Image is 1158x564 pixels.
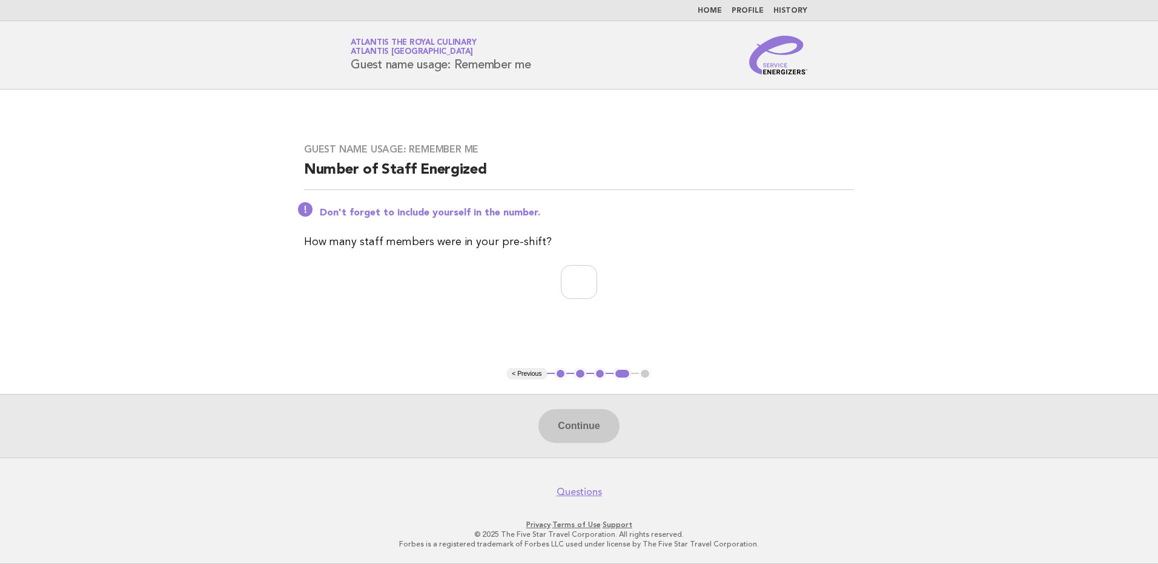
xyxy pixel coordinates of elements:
[507,368,546,380] button: < Previous
[208,530,950,539] p: © 2025 The Five Star Travel Corporation. All rights reserved.
[603,520,632,529] a: Support
[698,7,722,15] a: Home
[552,520,601,529] a: Terms of Use
[351,39,476,56] a: Atlantis the Royal CulinaryAtlantis [GEOGRAPHIC_DATA]
[574,368,586,380] button: 2
[208,539,950,549] p: Forbes is a registered trademark of Forbes LLC used under license by The Five Star Travel Corpora...
[732,7,764,15] a: Profile
[351,48,473,56] span: Atlantis [GEOGRAPHIC_DATA]
[208,520,950,530] p: · ·
[351,39,531,71] h1: Guest name usage: Remember me
[320,207,854,219] p: Don't forget to include yourself in the number.
[304,234,854,251] p: How many staff members were in your pre-shift?
[304,160,854,190] h2: Number of Staff Energized
[555,368,567,380] button: 1
[557,486,602,498] a: Questions
[526,520,551,529] a: Privacy
[749,36,807,74] img: Service Energizers
[594,368,606,380] button: 3
[614,368,631,380] button: 4
[304,143,854,156] h3: Guest name usage: Remember me
[773,7,807,15] a: History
